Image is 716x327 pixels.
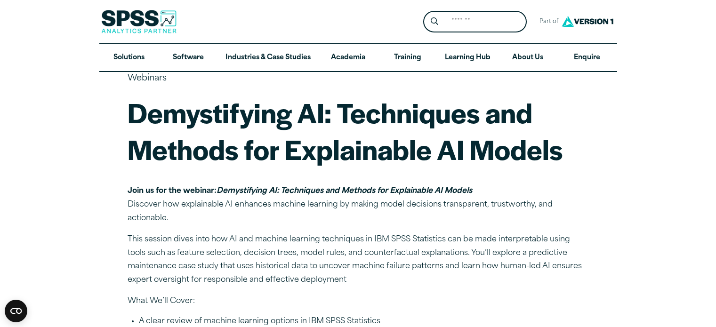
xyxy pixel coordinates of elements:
form: Site Header Search Form [423,11,527,33]
a: About Us [498,44,557,72]
a: Enquire [557,44,617,72]
img: SPSS Analytics Partner [101,10,177,33]
button: Open CMP widget [5,300,27,322]
a: Industries & Case Studies [218,44,318,72]
nav: Desktop version of site main menu [99,44,617,72]
a: Solutions [99,44,159,72]
a: Training [378,44,437,72]
strong: Join us for the webinar: [128,187,472,195]
p: What We’ll Cover: [128,295,589,308]
svg: Search magnifying glass icon [431,17,438,25]
img: Version1 Logo [559,13,616,30]
button: Search magnifying glass icon [426,13,443,31]
a: Learning Hub [437,44,498,72]
span: Part of [534,15,559,29]
a: Software [159,44,218,72]
p: This session dives into how AI and machine learning techniques in IBM SPSS Statistics can be made... [128,233,589,287]
a: Academia [318,44,378,72]
em: Demystifying AI: Techniques and Methods for Explainable AI Models [217,187,472,195]
h1: Demystifying AI: Techniques and Methods for Explainable AI Models [128,94,589,167]
p: Discover how explainable AI enhances machine learning by making model decisions transparent, trus... [128,184,589,225]
p: Webinars [128,72,589,86]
